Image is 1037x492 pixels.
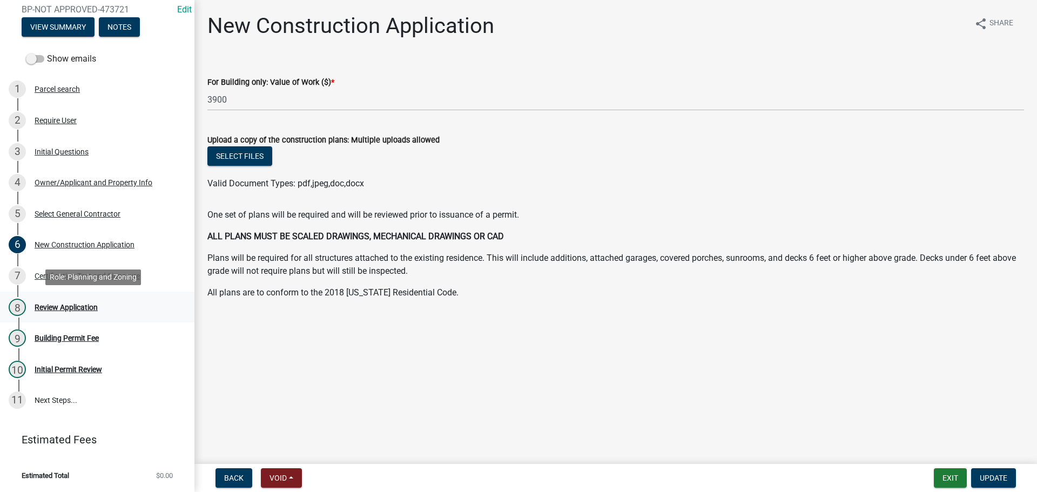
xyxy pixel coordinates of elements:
[974,17,987,30] i: share
[26,52,96,65] label: Show emails
[22,472,69,479] span: Estimated Total
[207,178,364,188] span: Valid Document Types: pdf,jpeg,doc,docx
[207,231,504,241] strong: ALL PLANS MUST BE SCALED DRAWINGS, MECHANICAL DRAWINGS OR CAD
[9,429,177,450] a: Estimated Fees
[9,236,26,253] div: 6
[45,269,141,285] div: Role: Planning and Zoning
[177,4,192,15] wm-modal-confirm: Edit Application Number
[9,205,26,223] div: 5
[934,468,967,488] button: Exit
[971,468,1016,488] button: Update
[9,329,26,347] div: 9
[35,148,89,156] div: Initial Questions
[35,366,102,373] div: Initial Permit Review
[207,146,272,166] button: Select files
[35,179,152,186] div: Owner/Applicant and Property Info
[35,241,134,248] div: New Construction Application
[989,17,1013,30] span: Share
[9,80,26,98] div: 1
[9,392,26,409] div: 11
[9,143,26,160] div: 3
[156,472,173,479] span: $0.00
[22,4,173,15] span: BP-NOT APPROVED-473721
[35,117,77,124] div: Require User
[216,468,252,488] button: Back
[9,267,26,285] div: 7
[9,174,26,191] div: 4
[35,210,120,218] div: Select General Contractor
[22,17,95,37] button: View Summary
[99,23,140,32] wm-modal-confirm: Notes
[261,468,302,488] button: Void
[9,299,26,316] div: 8
[9,112,26,129] div: 2
[207,208,1024,221] p: One set of plans will be required and will be reviewed prior to issuance of a permit.
[35,304,98,311] div: Review Application
[207,286,1024,299] p: All plans are to conform to the 2018 [US_STATE] Residential Code.
[35,272,140,280] div: Certification Text and Signature
[224,474,244,482] span: Back
[207,79,334,86] label: For Building only: Value of Work ($)
[966,13,1022,34] button: shareShare
[177,4,192,15] a: Edit
[22,23,95,32] wm-modal-confirm: Summary
[980,474,1007,482] span: Update
[207,137,440,144] label: Upload a copy of the construction plans: Multiple uploads allowed
[99,17,140,37] button: Notes
[207,252,1024,278] p: Plans will be required for all structures attached to the existing residence. This will include a...
[35,334,99,342] div: Building Permit Fee
[207,13,494,39] h1: New Construction Application
[270,474,287,482] span: Void
[9,361,26,378] div: 10
[35,85,80,93] div: Parcel search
